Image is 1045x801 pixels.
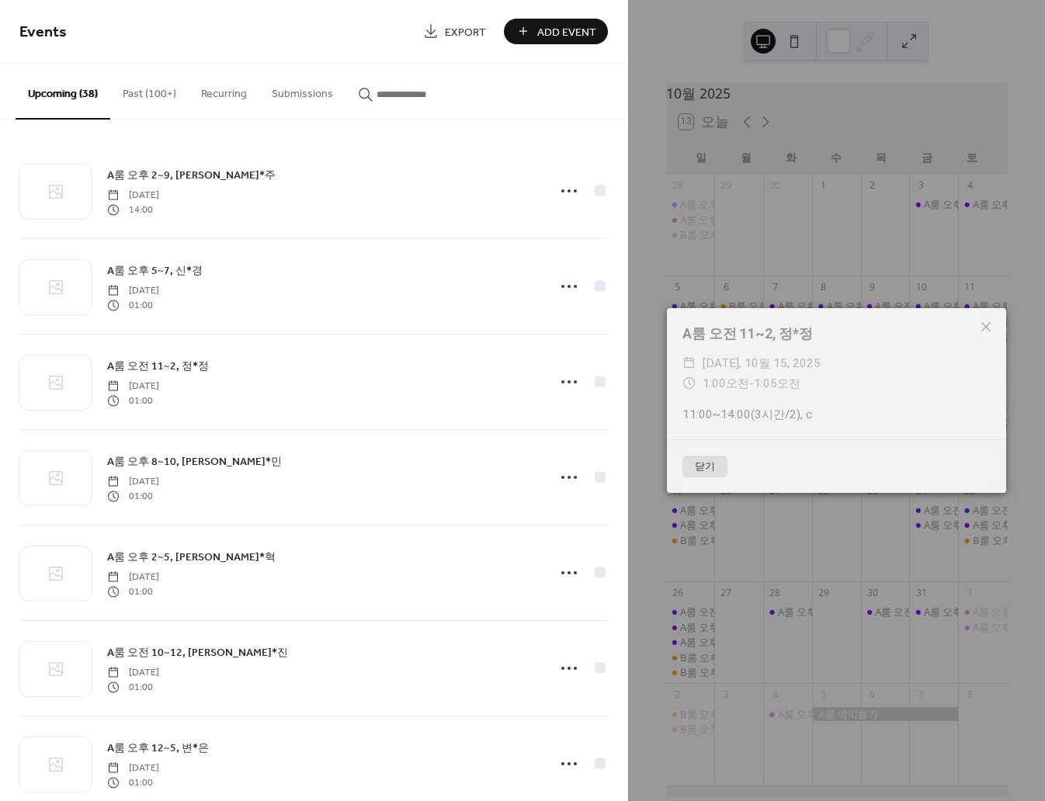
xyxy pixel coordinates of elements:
span: Events [19,17,67,47]
div: A룸 오전 11~2, 정*정 [667,324,1006,344]
a: Export [411,19,498,44]
span: A룸 오후 5~7, 신*경 [107,263,203,279]
span: 14:00 [107,203,159,217]
button: Submissions [259,63,345,118]
span: A룸 오후 2~5, [PERSON_NAME]*혁 [107,550,276,566]
span: 1:05오전 [754,376,800,390]
div: ​ [682,373,696,394]
span: [DATE] [107,475,159,489]
button: Upcoming (38) [16,63,110,120]
span: [DATE] [107,284,159,298]
span: 01:00 [107,489,159,503]
span: [DATE] [107,189,159,203]
span: [DATE] [107,570,159,584]
a: A룸 오전 11~2, 정*정 [107,357,209,375]
span: [DATE] [107,380,159,394]
span: [DATE], 10월 15, 2025 [703,353,821,373]
div: ​ [682,353,696,373]
span: A룸 오후 12~5, 변*은 [107,740,209,757]
span: A룸 오후 2~9, [PERSON_NAME]*주 [107,168,276,184]
span: [DATE] [107,666,159,680]
a: A룸 오후 2~9, [PERSON_NAME]*주 [107,166,276,184]
span: 01:00 [107,298,159,312]
span: 01:00 [107,394,159,407]
span: A룸 오후 8~10, [PERSON_NAME]*민 [107,454,282,470]
span: 1:00오전 [703,376,749,390]
button: Recurring [189,63,259,118]
span: 01:00 [107,680,159,694]
span: 01:00 [107,775,159,789]
span: - [749,376,754,390]
span: [DATE] [107,761,159,775]
span: A룸 오전 11~2, 정*정 [107,359,209,375]
div: 11:00~14:00(3시간/2), c [667,406,1006,424]
a: A룸 오후 2~5, [PERSON_NAME]*혁 [107,548,276,566]
a: A룸 오후 5~7, 신*경 [107,262,203,279]
a: A룸 오후 12~5, 변*은 [107,739,209,757]
a: A룸 오후 8~10, [PERSON_NAME]*민 [107,453,282,470]
span: 01:00 [107,584,159,598]
a: A룸 오전 10~12, [PERSON_NAME]*진 [107,643,288,661]
span: Add Event [537,24,596,40]
button: 닫기 [682,456,727,477]
button: Past (100+) [110,63,189,118]
button: Add Event [504,19,608,44]
span: Export [445,24,486,40]
span: A룸 오전 10~12, [PERSON_NAME]*진 [107,645,288,661]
